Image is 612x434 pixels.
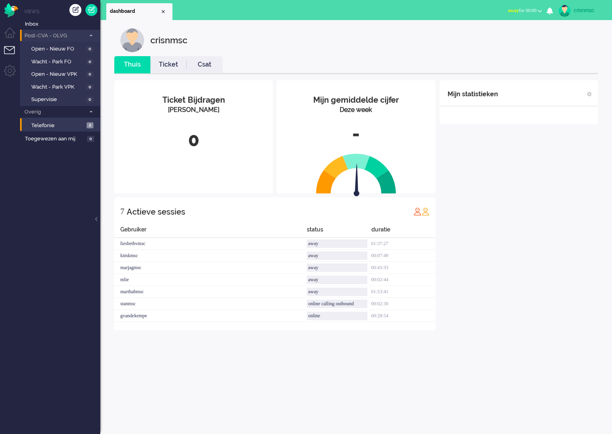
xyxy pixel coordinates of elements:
span: for 00:00 [508,8,537,13]
div: 00:02:44 [371,274,436,286]
span: Supervisie [31,96,84,103]
div: 0 [120,127,267,153]
div: online calling outbound [307,300,367,308]
div: Actieve sessies [127,204,185,220]
div: marjagmsc [114,262,307,274]
span: 0 [87,136,94,142]
div: Ticket Bijdragen [120,94,267,106]
span: Telefonie [31,122,85,130]
div: gvandekempe [114,310,307,322]
div: - [283,121,429,147]
img: avatar [559,5,571,17]
div: crisnmsc [150,28,187,52]
span: 0 [86,97,93,103]
li: Ticket [150,56,186,73]
div: 01:53:41 [371,286,436,298]
a: Thuis [114,60,150,69]
a: Open - Nieuw FO 0 [23,44,99,53]
div: [PERSON_NAME] [120,105,267,115]
div: crisnmsc [574,6,604,14]
div: Mijn statistieken [448,86,498,102]
li: Thuis [114,56,150,73]
div: Close tab [160,8,166,15]
a: Csat [186,60,223,69]
div: 00:02:30 [371,298,436,310]
div: 00:43:33 [371,262,436,274]
a: Wacht - Park VPK 0 [23,82,99,91]
span: Open - Nieuw VPK [31,71,84,78]
div: mlie [114,274,307,286]
li: awayfor 00:00 [503,2,547,20]
div: away [307,251,367,260]
span: 2 [87,122,93,128]
span: dashboard [110,8,160,15]
a: Ticket [150,60,186,69]
span: Wacht - Park VPK [31,83,84,91]
button: awayfor 00:00 [503,5,547,16]
span: Toegewezen aan mij [25,135,85,143]
li: Tickets menu [4,46,22,64]
a: Omnidesk [4,5,18,11]
li: Csat [186,56,223,73]
div: Creëer ticket [69,4,81,16]
img: profile_red.svg [413,207,422,215]
a: crisnmsc [557,5,604,17]
div: kimkmsc [114,250,307,262]
span: Overig [23,108,85,116]
span: Inbox [25,20,100,28]
img: arrow.svg [339,164,374,198]
li: Dashboard menu [4,27,22,45]
span: Post-CVA - OLVG [23,32,85,40]
div: Mijn gemiddelde cijfer [283,94,429,106]
a: Wacht - Park FO 0 [23,57,99,66]
li: Dashboard [106,3,172,20]
a: Quick Ticket [85,4,97,16]
div: marthabmsc [114,286,307,298]
a: Open - Nieuw VPK 0 [23,69,99,78]
div: liesbethvmsc [114,238,307,250]
li: Views [24,8,100,15]
div: away [307,264,367,272]
a: Inbox [23,19,100,28]
img: flow_omnibird.svg [4,3,18,17]
span: away [508,8,519,13]
div: Gebruiker [114,225,307,238]
span: 0 [86,84,93,90]
div: away [307,288,367,296]
div: status [307,225,371,238]
a: Toegewezen aan mij 0 [23,134,100,143]
a: Supervisie 0 [23,95,99,103]
span: 0 [86,46,93,52]
span: 0 [86,59,93,65]
div: Deze week [283,105,429,115]
img: customer.svg [120,28,144,52]
div: 01:37:27 [371,238,436,250]
img: semi_circle.svg [316,153,396,194]
img: profile_orange.svg [422,207,430,215]
a: Telefonie 2 [23,121,99,130]
div: 00:28:54 [371,310,436,322]
div: away [307,239,367,248]
div: 00:07:49 [371,250,436,262]
div: 7 [120,203,124,219]
span: Wacht - Park FO [31,58,84,66]
div: online [307,312,367,320]
span: 0 [86,71,93,77]
div: duratie [371,225,436,238]
li: Admin menu [4,65,22,83]
div: away [307,276,367,284]
div: stanmsc [114,298,307,310]
span: Open - Nieuw FO [31,45,84,53]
